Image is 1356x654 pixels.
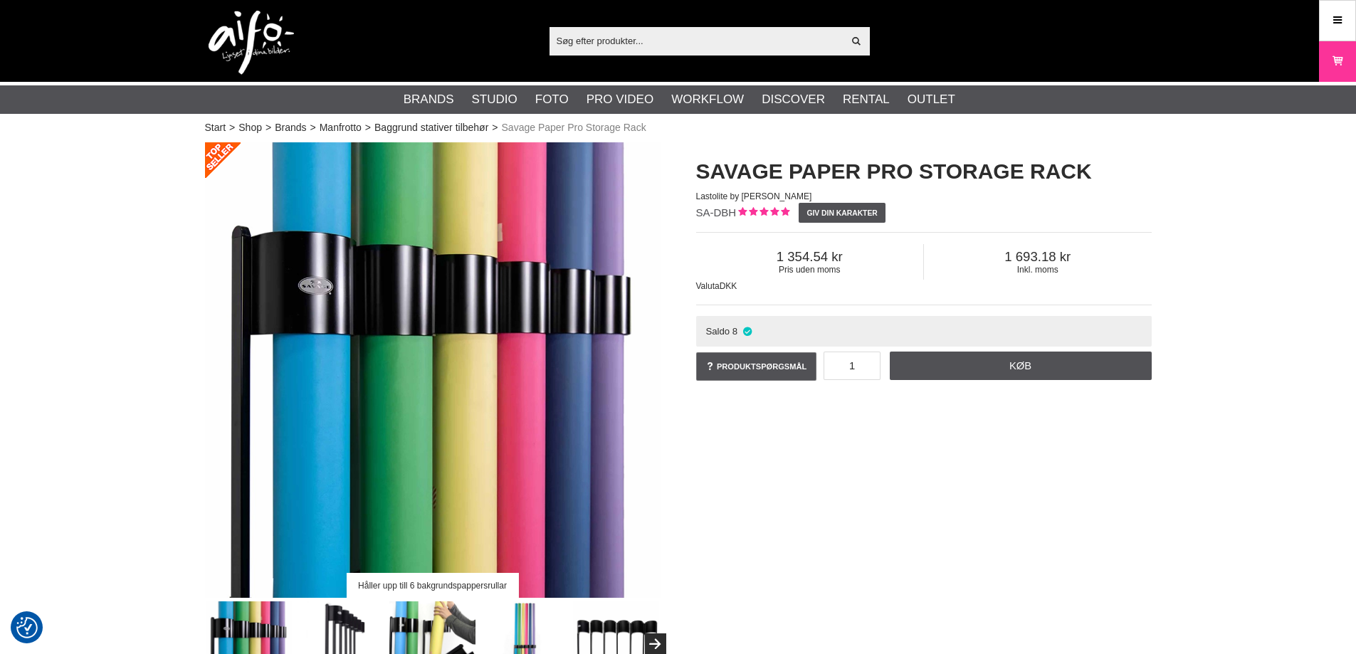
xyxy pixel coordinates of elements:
span: Savage Paper Pro Storage Rack [502,120,646,135]
h1: Savage Paper Pro Storage Rack [696,157,1152,186]
a: Workflow [671,90,744,109]
a: Giv din karakter [799,203,885,223]
a: Studio [472,90,517,109]
span: > [266,120,271,135]
a: Outlet [908,90,955,109]
a: Baggrund stativer tilbehør [374,120,488,135]
a: Pro Video [587,90,653,109]
a: Foto [535,90,569,109]
span: > [229,120,235,135]
i: På lager [741,326,753,337]
span: 8 [732,326,737,337]
span: > [365,120,371,135]
a: Manfrotto [320,120,362,135]
span: SA-DBH [696,206,737,218]
a: Start [205,120,226,135]
span: 1 354.54 [696,249,924,265]
span: DKK [720,281,737,291]
span: Pris uden moms [696,265,924,275]
a: Brands [275,120,306,135]
a: Køb [890,352,1152,380]
span: Saldo [705,326,730,337]
a: Brands [404,90,454,109]
div: Kundebed&#248;mmelse: 5.00 [736,206,789,221]
span: > [492,120,498,135]
span: Valuta [696,281,720,291]
button: Samtykkepræferencer [16,615,38,640]
a: Produktspørgsmål [696,352,817,381]
input: Søg efter produkter... [550,30,843,51]
div: Håller upp till 6 bakgrundspappersrullar [346,573,518,598]
img: Håller upp till 6 bakgrundspappersrullar [205,142,661,598]
span: 1 693.18 [924,249,1152,265]
a: Rental [843,90,890,109]
a: Shop [238,120,262,135]
span: > [310,120,316,135]
a: Discover [762,90,825,109]
img: logo.png [209,11,294,75]
span: Lastolite by [PERSON_NAME] [696,191,812,201]
span: Inkl. moms [924,265,1152,275]
img: Revisit consent button [16,617,38,638]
